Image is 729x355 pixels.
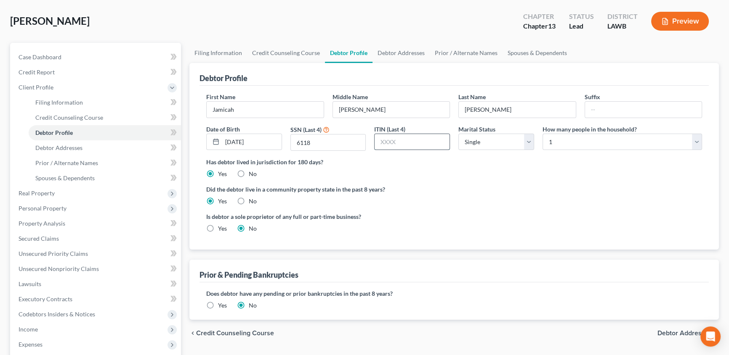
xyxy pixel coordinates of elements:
[206,289,702,298] label: Does debtor have any pending or prior bankruptcies in the past 8 years?
[607,12,638,21] div: District
[657,330,712,337] span: Debtor Addresses
[207,102,324,118] input: --
[29,110,181,125] a: Credit Counseling Course
[19,265,99,272] span: Unsecured Nonpriority Claims
[12,231,181,246] a: Secured Claims
[458,92,486,101] label: Last Name
[543,125,637,134] label: How many people in the household?
[19,295,72,302] span: Executory Contracts
[19,310,95,318] span: Codebtors Insiders & Notices
[247,43,325,63] a: Credit Counseling Course
[290,125,322,134] label: SSN (Last 4)
[35,114,103,121] span: Credit Counseling Course
[206,212,450,221] label: Is debtor a sole proprietor of any full or part-time business?
[585,102,702,118] input: --
[189,43,247,63] a: Filing Information
[189,330,196,337] i: chevron_left
[19,250,88,257] span: Unsecured Priority Claims
[12,246,181,261] a: Unsecured Priority Claims
[249,224,257,233] label: No
[218,197,227,205] label: Yes
[206,158,702,166] label: Has debtor lived in jurisdiction for 180 days?
[458,125,495,134] label: Marital Status
[503,43,572,63] a: Spouses & Dependents
[19,235,59,242] span: Secured Claims
[35,159,98,166] span: Prior / Alternate Names
[12,50,181,65] a: Case Dashboard
[585,92,600,101] label: Suffix
[569,21,594,31] div: Lead
[10,15,90,27] span: [PERSON_NAME]
[29,140,181,155] a: Debtor Addresses
[29,125,181,140] a: Debtor Profile
[607,21,638,31] div: LAWB
[19,326,38,333] span: Income
[249,197,257,205] label: No
[189,330,274,337] button: chevron_left Credit Counseling Course
[29,155,181,171] a: Prior / Alternate Names
[29,171,181,186] a: Spouses & Dependents
[12,216,181,231] a: Property Analysis
[325,43,372,63] a: Debtor Profile
[548,22,556,30] span: 13
[19,68,55,76] span: Credit Report
[222,134,282,150] input: MM/DD/YYYY
[29,95,181,110] a: Filing Information
[206,92,235,101] label: First Name
[35,99,83,106] span: Filing Information
[569,12,594,21] div: Status
[35,174,95,181] span: Spouses & Dependents
[12,261,181,276] a: Unsecured Nonpriority Claims
[196,330,274,337] span: Credit Counseling Course
[218,224,227,233] label: Yes
[333,92,368,101] label: Middle Name
[200,73,247,83] div: Debtor Profile
[12,65,181,80] a: Credit Report
[19,280,41,287] span: Lawsuits
[523,12,556,21] div: Chapter
[430,43,503,63] a: Prior / Alternate Names
[249,301,257,310] label: No
[35,129,73,136] span: Debtor Profile
[206,185,702,194] label: Did the debtor live in a community property state in the past 8 years?
[19,205,67,212] span: Personal Property
[375,134,450,150] input: XXXX
[19,189,55,197] span: Real Property
[218,170,227,178] label: Yes
[19,84,53,91] span: Client Profile
[333,102,450,118] input: M.I
[249,170,257,178] label: No
[523,21,556,31] div: Chapter
[700,326,721,347] div: Open Intercom Messenger
[291,134,366,150] input: XXXX
[19,341,43,348] span: Expenses
[19,53,61,60] span: Case Dashboard
[35,144,82,151] span: Debtor Addresses
[459,102,576,118] input: --
[218,301,227,310] label: Yes
[19,220,65,227] span: Property Analysis
[12,276,181,292] a: Lawsuits
[374,125,405,134] label: ITIN (Last 4)
[12,292,181,307] a: Executory Contracts
[657,330,719,337] button: Debtor Addresses chevron_right
[651,12,709,31] button: Preview
[372,43,430,63] a: Debtor Addresses
[206,125,240,134] label: Date of Birth
[200,270,298,280] div: Prior & Pending Bankruptcies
